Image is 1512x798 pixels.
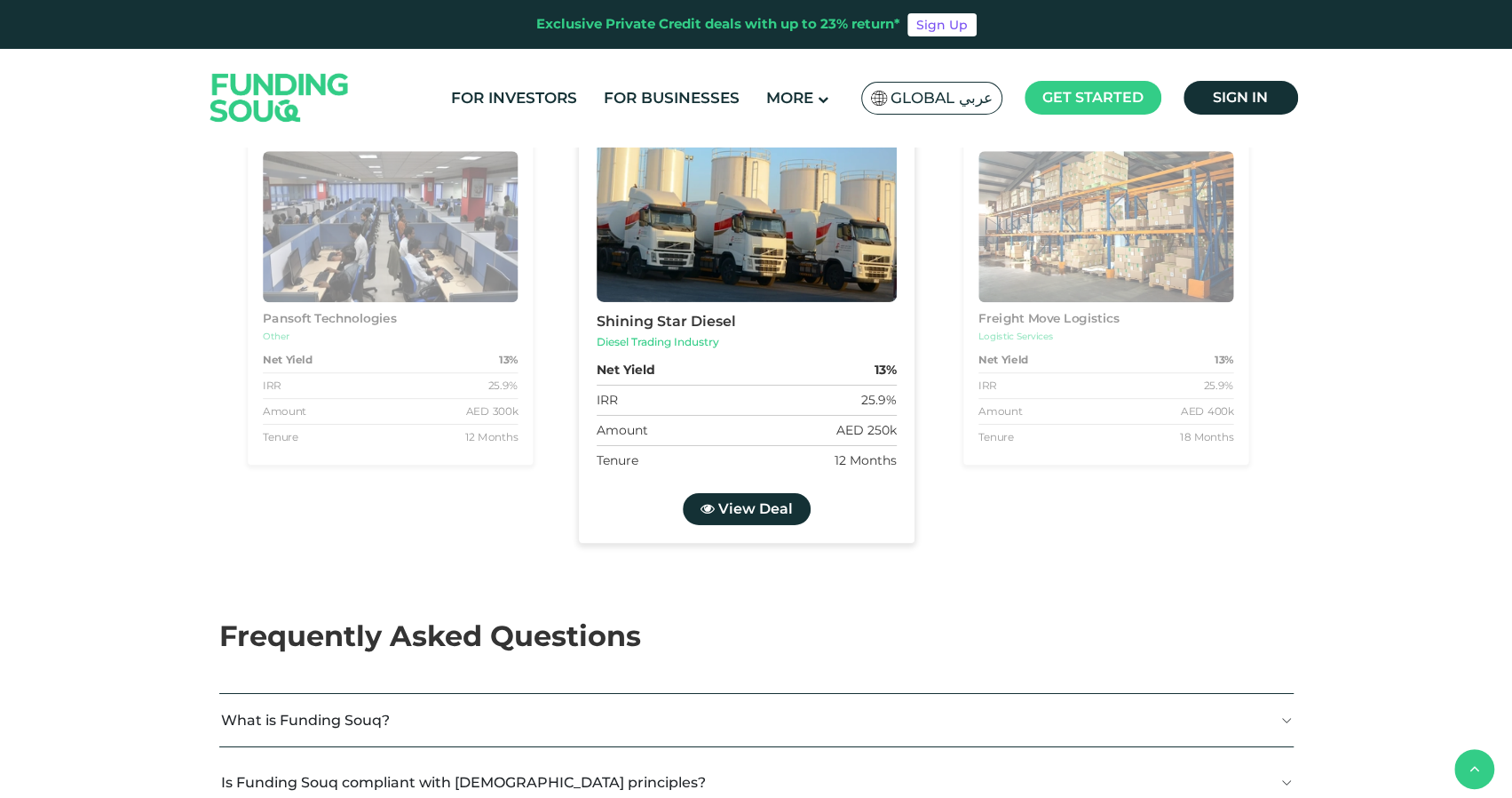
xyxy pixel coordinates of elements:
div: Diesel Trading Industry [596,334,896,350]
strong: Net Yield [978,353,1028,369]
div: Tenure [262,430,297,446]
div: Logistic Services [978,330,1233,343]
span: More [766,89,813,107]
span: View Deal [717,500,792,517]
div: Shining Star Diesel [596,311,896,332]
div: AED 250k [835,421,896,440]
div: Tenure [978,430,1014,446]
div: 18 Months [1180,430,1233,446]
strong: Net Yield [596,361,654,379]
strong: 13% [874,361,896,379]
div: 12 Months [834,451,896,470]
a: For Businesses [599,84,744,113]
img: Business Image [596,124,896,302]
img: Business Image [262,152,517,303]
span: Frequently Asked Questions [219,618,641,653]
a: For Investors [447,84,582,113]
div: Tenure [596,451,637,470]
button: What is Funding Souq? [219,694,1294,746]
a: Sign in [1183,81,1298,115]
a: View Deal [682,493,810,525]
div: Exclusive Private Credit deals with up to 23% return* [536,14,900,35]
span: Global عربي [891,88,993,108]
button: back [1454,749,1494,789]
div: Pansoft Technologies [262,310,517,328]
img: Logo [193,52,367,142]
div: IRR [596,391,617,410]
strong: Net Yield [262,353,312,369]
div: IRR [262,379,280,395]
div: 25.9% [1203,379,1233,395]
a: Sign Up [907,13,977,36]
span: Get started [1042,89,1144,106]
div: Amount [596,421,647,440]
div: IRR [978,379,996,395]
img: SA Flag [871,91,887,106]
div: 12 Months [464,430,518,446]
strong: 13% [498,353,517,369]
div: Freight Move Logistics [978,310,1233,328]
div: 25.9% [487,379,518,395]
img: Business Image [978,152,1233,303]
div: Amount [262,404,305,420]
strong: 13% [1215,353,1233,369]
div: Amount [978,404,1022,420]
div: Other [262,330,517,343]
div: AED 300k [465,404,518,420]
div: 25.9% [860,391,896,410]
span: Sign in [1213,89,1268,106]
div: AED 400k [1181,404,1234,420]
